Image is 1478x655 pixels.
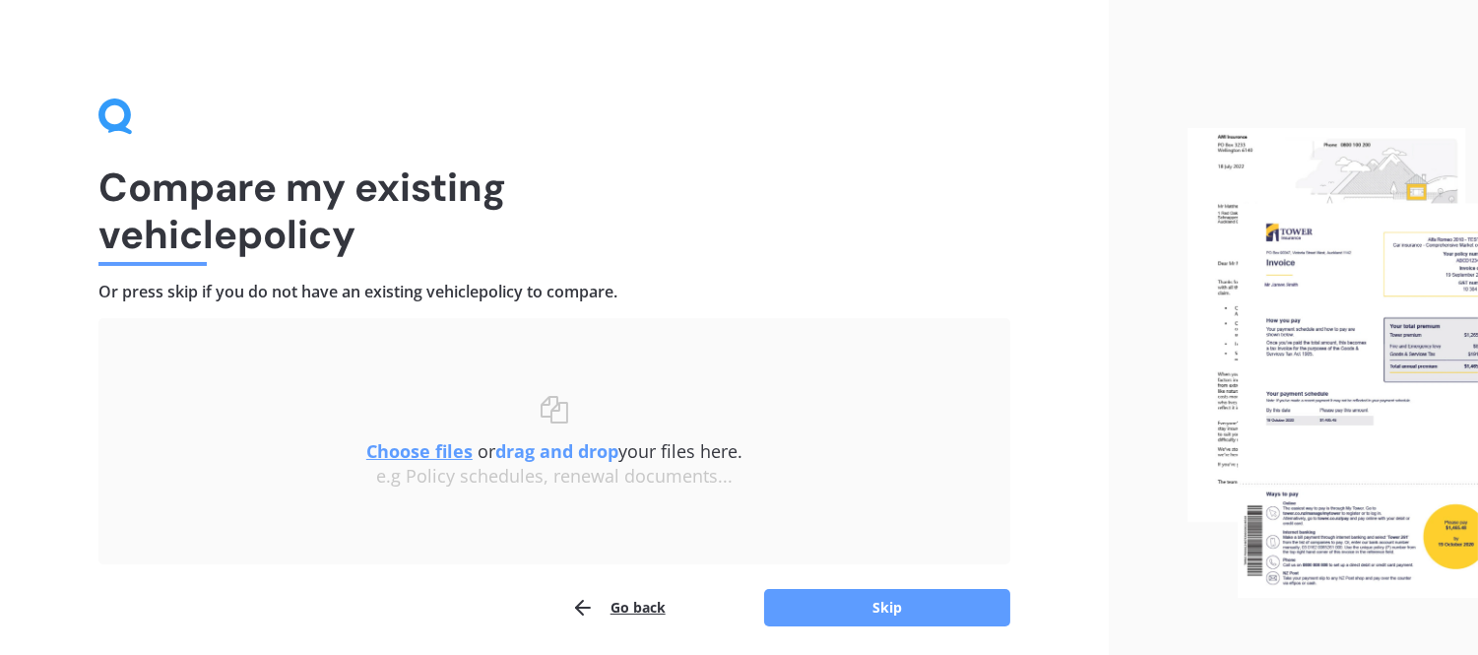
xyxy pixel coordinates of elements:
button: Skip [764,589,1010,626]
span: or your files here. [366,439,742,463]
h1: Compare my existing vehicle policy [98,164,1010,258]
u: Choose files [366,439,473,463]
div: e.g Policy schedules, renewal documents... [138,466,971,488]
button: Go back [571,588,666,627]
b: drag and drop [495,439,618,463]
h4: Or press skip if you do not have an existing vehicle policy to compare. [98,282,1010,302]
img: files.webp [1188,128,1478,598]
